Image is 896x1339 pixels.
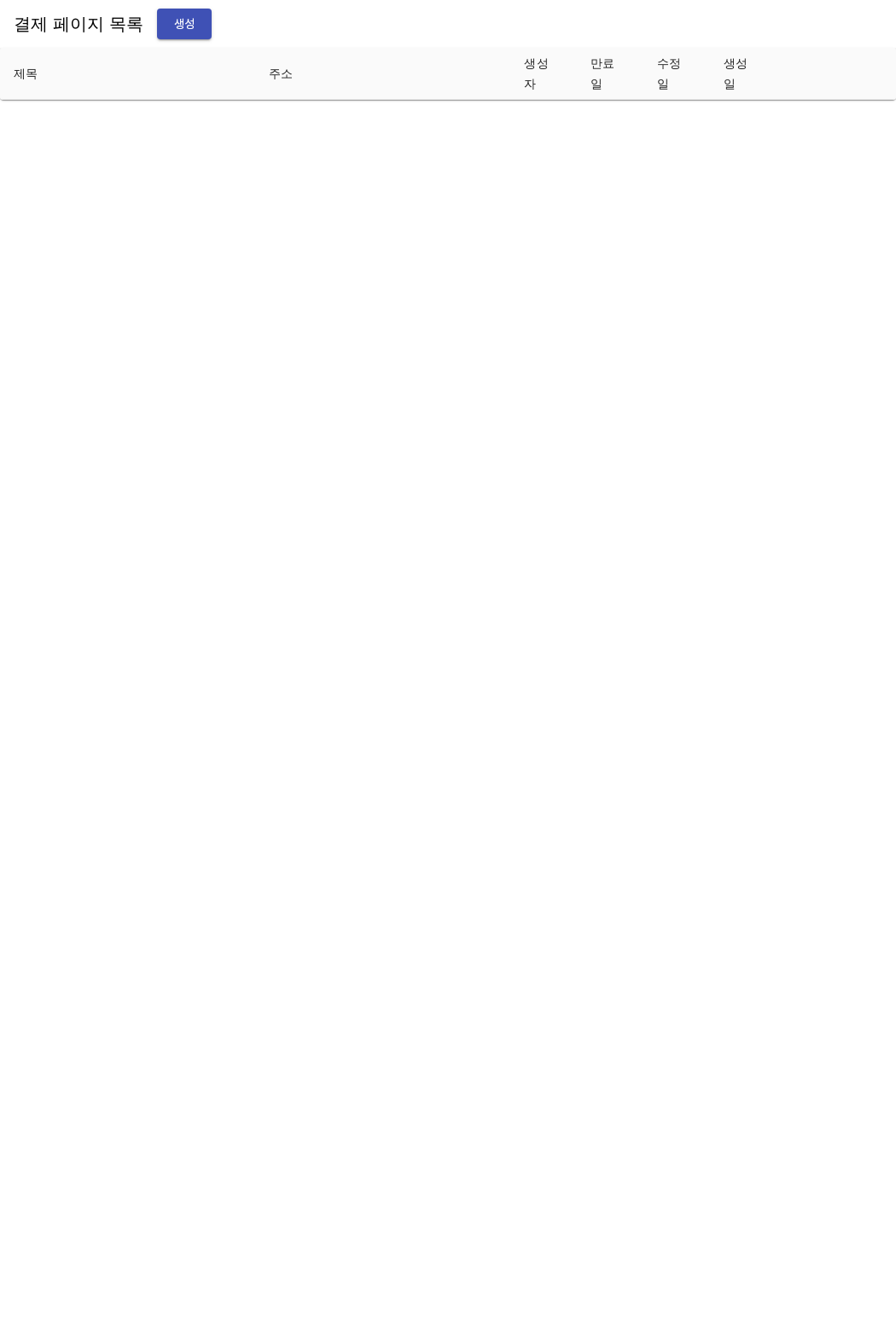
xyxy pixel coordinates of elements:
span: 생성 [171,14,198,35]
th: 생성일 [710,48,777,100]
button: 생성 [157,9,212,40]
th: 주소 [255,48,510,100]
h6: 결제 페이지 목록 [14,10,143,38]
th: 만료일 [577,48,643,100]
th: 수정일 [643,48,710,100]
th: 생성자 [510,48,577,100]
